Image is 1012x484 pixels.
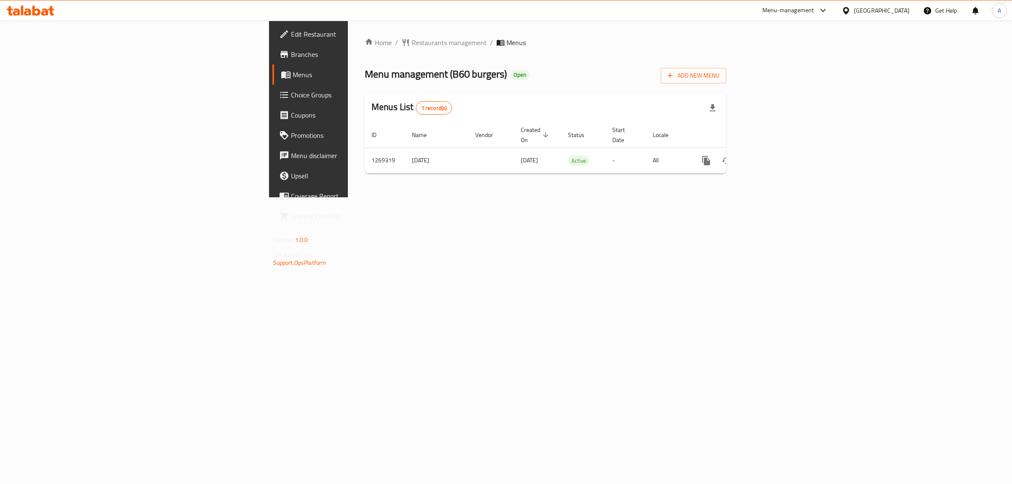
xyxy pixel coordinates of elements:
span: Vendor [475,130,504,140]
span: Locale [653,130,679,140]
button: Add New Menu [661,68,726,83]
button: Change Status [716,151,737,171]
span: 1.0.0 [295,234,308,245]
td: - [606,148,646,173]
span: Coupons [291,110,431,120]
li: / [490,38,493,48]
span: Choice Groups [291,90,431,100]
button: more [696,151,716,171]
span: [DATE] [521,155,538,166]
th: Actions [689,122,784,148]
a: Upsell [272,166,438,186]
h2: Menus List [371,101,452,115]
a: Menus [272,65,438,85]
div: [GEOGRAPHIC_DATA] [854,6,910,15]
span: Status [568,130,595,140]
div: Export file [702,98,723,118]
a: Menu disclaimer [272,145,438,166]
a: Edit Restaurant [272,24,438,44]
div: Menu-management [762,5,814,16]
a: Coupons [272,105,438,125]
span: Restaurants management [412,38,487,48]
span: Open [510,71,530,78]
span: Active [568,156,589,166]
span: Coverage Report [291,191,431,201]
a: Choice Groups [272,85,438,105]
span: Upsell [291,171,431,181]
a: Coverage Report [272,186,438,206]
td: All [646,148,689,173]
span: A [998,6,1001,15]
table: enhanced table [365,122,784,174]
span: Menus [293,70,431,80]
a: Promotions [272,125,438,145]
span: Grocery Checklist [291,211,431,221]
span: ID [371,130,388,140]
a: Support.OpsPlatform [273,257,327,268]
span: Created On [521,125,551,145]
a: Branches [272,44,438,65]
span: Promotions [291,130,431,140]
span: Menu disclaimer [291,151,431,161]
span: Name [412,130,438,140]
span: Menus [506,38,526,48]
nav: breadcrumb [365,38,726,48]
span: Start Date [612,125,636,145]
span: Add New Menu [667,70,719,81]
a: Grocery Checklist [272,206,438,226]
a: Restaurants management [401,38,487,48]
span: Edit Restaurant [291,29,431,39]
span: 1 record(s) [416,104,452,112]
div: Total records count [416,101,452,115]
span: Version: [273,234,294,245]
span: Get support on: [273,249,312,260]
div: Open [510,70,530,80]
span: Branches [291,49,431,59]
